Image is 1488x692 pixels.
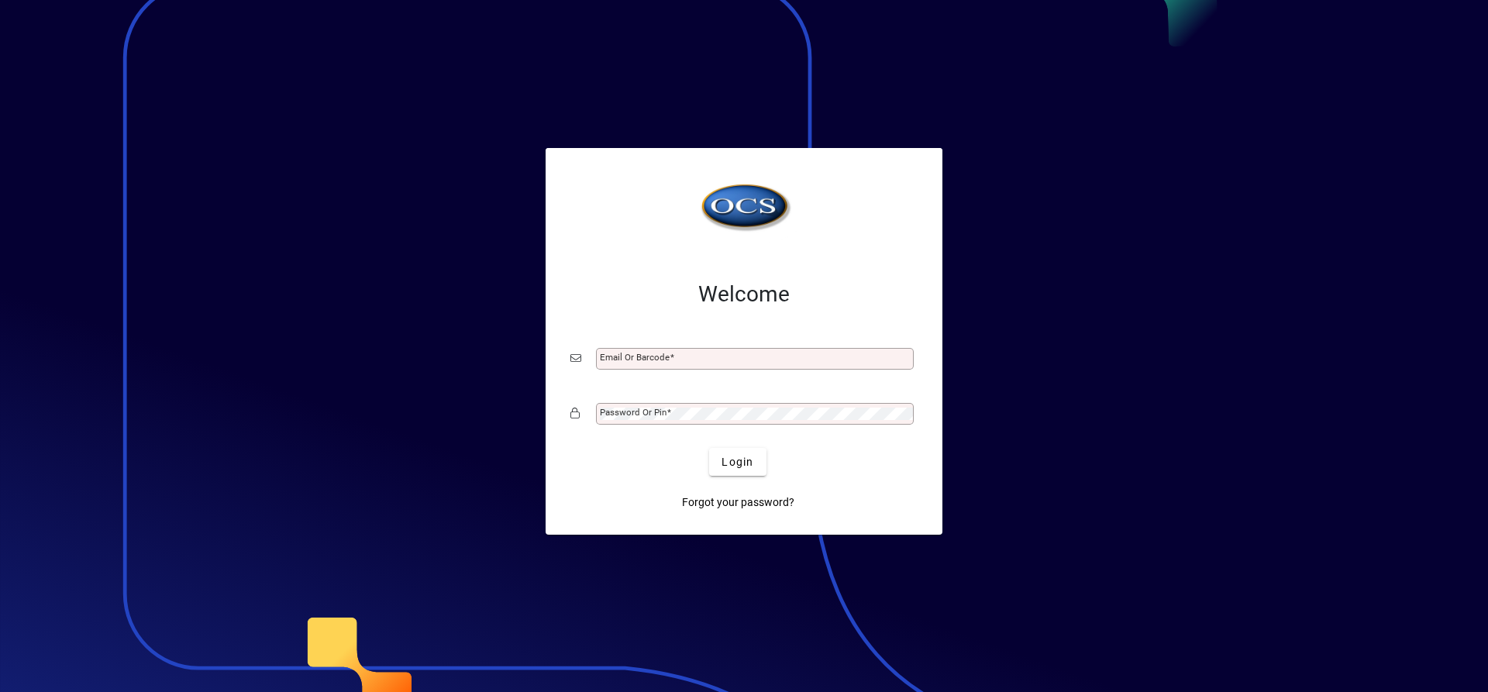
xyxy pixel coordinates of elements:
a: Forgot your password? [676,488,801,516]
span: Login [722,454,753,470]
h2: Welcome [570,281,918,308]
span: Forgot your password? [682,494,794,511]
mat-label: Password or Pin [600,407,666,418]
mat-label: Email or Barcode [600,352,670,363]
button: Login [709,448,766,476]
